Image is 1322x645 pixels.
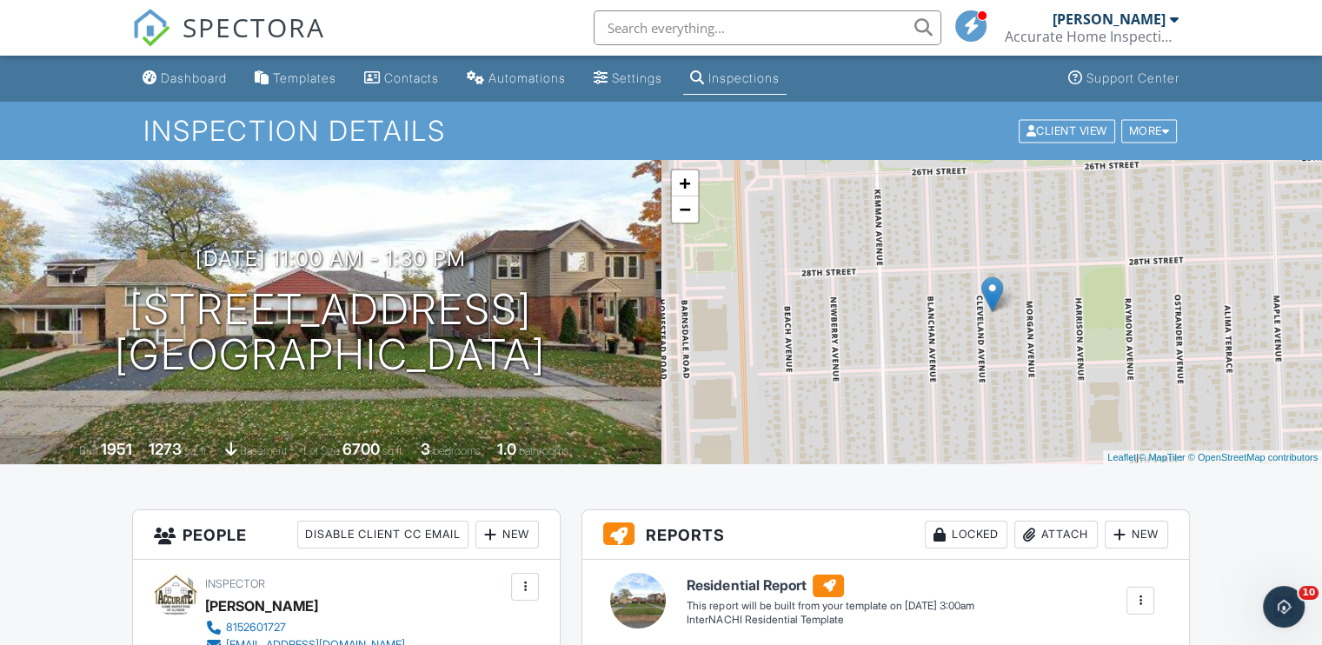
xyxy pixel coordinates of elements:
iframe: Intercom live chat [1263,586,1305,628]
span: sq. ft. [184,444,209,457]
span: 10 [1299,586,1319,600]
div: [PERSON_NAME] [1053,10,1166,28]
div: 1.0 [497,440,516,458]
div: 1273 [149,440,182,458]
div: 8152601727 [226,621,286,635]
div: Inspections [708,70,780,85]
span: Lot Size [303,444,340,457]
a: Settings [587,63,669,95]
span: basement [240,444,287,457]
a: Support Center [1061,63,1186,95]
h3: Reports [582,510,1189,560]
div: Accurate Home Inspection of Illinois [1005,28,1179,45]
div: Dashboard [161,70,227,85]
a: Leaflet [1107,452,1136,462]
div: 3 [421,440,430,458]
span: sq.ft. [382,444,404,457]
div: InterNACHI Residential Template [687,613,973,628]
div: This report will be built from your template on [DATE] 3:00am [687,599,973,613]
div: [PERSON_NAME] [205,593,318,619]
span: bedrooms [433,444,481,457]
img: The Best Home Inspection Software - Spectora [132,9,170,47]
a: © OpenStreetMap contributors [1188,452,1318,462]
div: Attach [1014,521,1098,549]
span: SPECTORA [183,9,325,45]
a: Zoom in [672,170,698,196]
div: 1951 [101,440,132,458]
div: Support Center [1086,70,1179,85]
h6: Residential Report [687,575,973,597]
a: Zoom out [672,196,698,223]
a: SPECTORA [132,23,325,60]
div: Locked [925,521,1007,549]
h3: People [133,510,560,560]
div: Automations [488,70,566,85]
a: Inspections [683,63,787,95]
div: 6700 [342,440,380,458]
input: Search everything... [594,10,941,45]
div: Contacts [384,70,439,85]
span: bathrooms [519,444,568,457]
h3: [DATE] 11:00 am - 1:30 pm [196,247,466,270]
a: Templates [248,63,343,95]
div: | [1103,450,1322,465]
h1: Inspection Details [143,116,1179,146]
a: Client View [1017,123,1119,136]
div: Templates [273,70,336,85]
div: New [1105,521,1168,549]
a: 8152601727 [205,619,405,636]
div: Disable Client CC Email [297,521,468,549]
a: Dashboard [136,63,234,95]
div: Settings [612,70,662,85]
a: Contacts [357,63,446,95]
div: More [1121,119,1178,143]
a: Automations (Basic) [460,63,573,95]
div: New [475,521,539,549]
span: Built [79,444,98,457]
div: Client View [1019,119,1115,143]
span: Inspector [205,577,265,590]
h1: [STREET_ADDRESS] [GEOGRAPHIC_DATA] [115,287,546,379]
a: © MapTiler [1139,452,1186,462]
